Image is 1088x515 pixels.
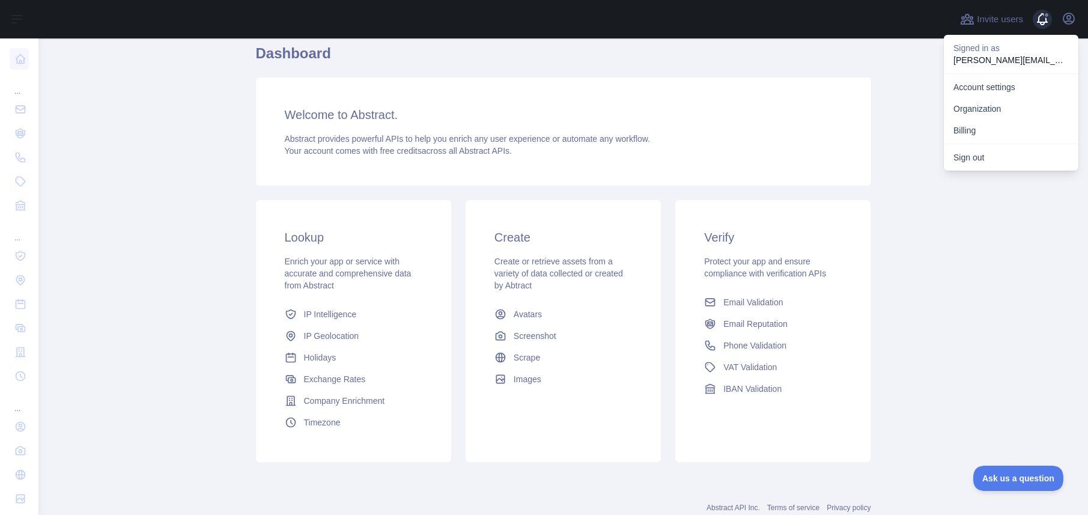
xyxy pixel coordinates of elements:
a: Privacy policy [827,504,871,512]
span: Abstract provides powerful APIs to help you enrich any user experience or automate any workflow. [285,134,651,144]
span: Email Reputation [723,318,788,330]
a: IBAN Validation [699,378,846,400]
a: Email Reputation [699,313,846,335]
h3: Welcome to Abstract. [285,106,842,123]
span: free credits [380,146,422,156]
span: VAT Validation [723,361,777,373]
iframe: Toggle Customer Support [973,466,1064,491]
a: VAT Validation [699,356,846,378]
a: Avatars [490,303,637,325]
span: Images [514,373,541,385]
span: Company Enrichment [304,395,385,407]
a: Exchange Rates [280,368,427,390]
span: IBAN Validation [723,383,782,395]
span: Create or retrieve assets from a variety of data collected or created by Abtract [494,257,623,290]
span: Phone Validation [723,340,786,352]
a: Terms of service [767,504,819,512]
span: Your account comes with across all Abstract APIs. [285,146,512,156]
a: Holidays [280,347,427,368]
a: Screenshot [490,325,637,347]
a: Account settings [944,76,1078,98]
p: Signed in as [953,42,1069,54]
span: Scrape [514,352,540,364]
span: Timezone [304,416,341,428]
h3: Verify [704,229,842,246]
span: Screenshot [514,330,556,342]
span: Email Validation [723,296,783,308]
p: [PERSON_NAME][EMAIL_ADDRESS][DOMAIN_NAME] [953,54,1069,66]
button: Billing [944,120,1078,141]
div: ... [10,219,29,243]
a: Timezone [280,412,427,433]
span: IP Geolocation [304,330,359,342]
span: IP Intelligence [304,308,357,320]
a: IP Intelligence [280,303,427,325]
span: Avatars [514,308,542,320]
h3: Create [494,229,632,246]
button: Invite users [958,10,1026,29]
a: Company Enrichment [280,390,427,412]
a: Images [490,368,637,390]
span: Protect your app and ensure compliance with verification APIs [704,257,826,278]
button: Sign out [944,147,1078,168]
a: Abstract API Inc. [707,504,760,512]
a: Email Validation [699,291,846,313]
a: Phone Validation [699,335,846,356]
span: Enrich your app or service with accurate and comprehensive data from Abstract [285,257,412,290]
span: Holidays [304,352,336,364]
div: ... [10,389,29,413]
span: Exchange Rates [304,373,366,385]
div: ... [10,72,29,96]
a: Scrape [490,347,637,368]
h3: Lookup [285,229,422,246]
a: IP Geolocation [280,325,427,347]
h1: Dashboard [256,44,871,73]
a: Organization [944,98,1078,120]
span: Invite users [977,13,1023,26]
